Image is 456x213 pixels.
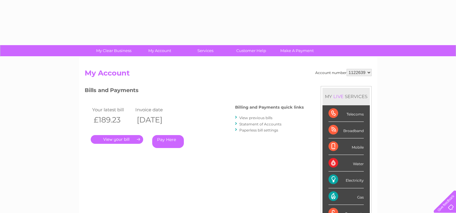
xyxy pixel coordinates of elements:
[235,105,304,110] h4: Billing and Payments quick links
[315,69,372,76] div: Account number
[134,114,177,126] th: [DATE]
[152,135,184,148] a: Pay Here
[329,122,364,138] div: Broadband
[239,128,278,132] a: Paperless bill settings
[85,86,304,97] h3: Bills and Payments
[91,135,143,144] a: .
[322,88,370,105] div: MY SERVICES
[135,45,184,56] a: My Account
[91,106,134,114] td: Your latest bill
[329,155,364,171] div: Water
[329,188,364,205] div: Gas
[226,45,276,56] a: Customer Help
[181,45,230,56] a: Services
[272,45,322,56] a: Make A Payment
[329,105,364,122] div: Telecoms
[91,114,134,126] th: £189.23
[329,138,364,155] div: Mobile
[332,94,345,99] div: LIVE
[329,171,364,188] div: Electricity
[239,122,281,126] a: Statement of Accounts
[89,45,139,56] a: My Clear Business
[239,116,272,120] a: View previous bills
[85,69,372,80] h2: My Account
[134,106,177,114] td: Invoice date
